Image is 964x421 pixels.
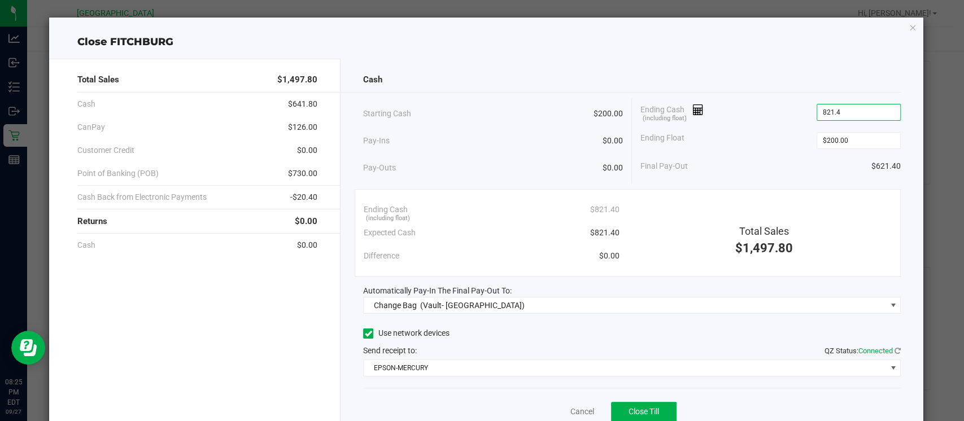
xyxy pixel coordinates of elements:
[363,135,390,147] span: Pay-Ins
[366,214,410,223] span: (including float)
[77,239,95,251] span: Cash
[603,135,623,147] span: $0.00
[11,331,45,365] iframe: Resource center
[77,98,95,110] span: Cash
[640,132,684,149] span: Ending Float
[363,108,411,120] span: Starting Cash
[643,114,687,124] span: (including float)
[590,227,619,239] span: $821.40
[599,250,619,262] span: $0.00
[629,407,659,416] span: Close Till
[77,73,119,86] span: Total Sales
[49,34,923,50] div: Close FITCHBURG
[363,346,417,355] span: Send receipt to:
[288,121,317,133] span: $126.00
[277,73,317,86] span: $1,497.80
[420,301,525,310] span: (Vault- [GEOGRAPHIC_DATA])
[288,168,317,179] span: $730.00
[297,239,317,251] span: $0.00
[77,144,134,156] span: Customer Credit
[364,360,886,376] span: EPSON-MERCURY
[290,191,317,203] span: -$20.40
[570,406,594,418] a: Cancel
[364,227,416,239] span: Expected Cash
[858,347,893,355] span: Connected
[364,204,408,216] span: Ending Cash
[739,225,789,237] span: Total Sales
[590,204,619,216] span: $821.40
[871,160,901,172] span: $621.40
[825,347,901,355] span: QZ Status:
[363,286,512,295] span: Automatically Pay-In The Final Pay-Out To:
[374,301,417,310] span: Change Bag
[77,121,105,133] span: CanPay
[288,98,317,110] span: $641.80
[295,215,317,228] span: $0.00
[603,162,623,174] span: $0.00
[594,108,623,120] span: $200.00
[735,241,793,255] span: $1,497.80
[640,104,704,121] span: Ending Cash
[363,73,382,86] span: Cash
[77,209,317,234] div: Returns
[363,162,396,174] span: Pay-Outs
[364,250,399,262] span: Difference
[77,168,159,179] span: Point of Banking (POB)
[640,160,688,172] span: Final Pay-Out
[297,144,317,156] span: $0.00
[77,191,207,203] span: Cash Back from Electronic Payments
[363,327,450,339] label: Use network devices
